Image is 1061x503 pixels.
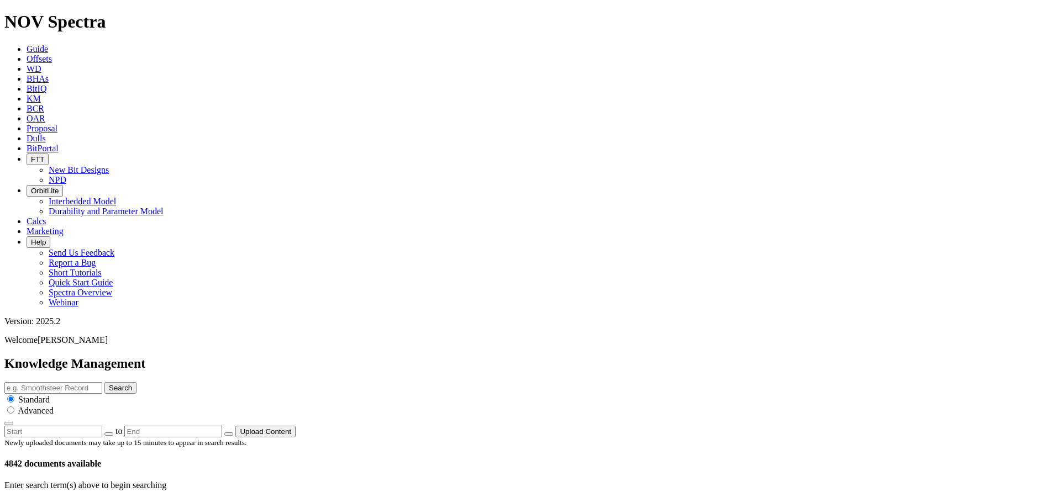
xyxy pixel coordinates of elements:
[4,316,1057,326] div: Version: 2025.2
[27,226,64,236] a: Marketing
[27,185,63,197] button: OrbitLite
[18,406,54,415] span: Advanced
[27,153,49,165] button: FTT
[4,335,1057,345] p: Welcome
[27,44,48,54] a: Guide
[115,426,122,436] span: to
[27,74,49,83] a: BHAs
[27,94,41,103] a: KM
[4,426,102,437] input: Start
[124,426,222,437] input: End
[27,134,46,143] a: Dulls
[4,12,1057,32] h1: NOV Spectra
[4,356,1057,371] h2: Knowledge Management
[27,144,59,153] a: BitPortal
[27,114,45,123] a: OAR
[49,278,113,287] a: Quick Start Guide
[27,216,46,226] a: Calcs
[4,438,246,447] small: Newly uploaded documents may take up to 15 minutes to appear in search results.
[4,382,102,394] input: e.g. Smoothsteer Record
[31,238,46,246] span: Help
[27,236,50,248] button: Help
[31,155,44,163] span: FTT
[49,165,109,174] a: New Bit Designs
[18,395,50,404] span: Standard
[27,124,57,133] a: Proposal
[27,104,44,113] a: BCR
[38,335,108,345] span: [PERSON_NAME]
[49,197,116,206] a: Interbedded Model
[4,459,1057,469] h4: 4842 documents available
[49,175,66,184] a: NPD
[49,207,164,216] a: Durability and Parameter Model
[49,248,114,257] a: Send Us Feedback
[49,288,112,297] a: Spectra Overview
[49,258,96,267] a: Report a Bug
[104,382,136,394] button: Search
[27,84,46,93] a: BitIQ
[27,64,41,73] a: WD
[235,426,296,437] button: Upload Content
[49,298,78,307] a: Webinar
[31,187,59,195] span: OrbitLite
[49,268,102,277] a: Short Tutorials
[27,54,52,63] a: Offsets
[4,480,1057,490] p: Enter search term(s) above to begin searching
